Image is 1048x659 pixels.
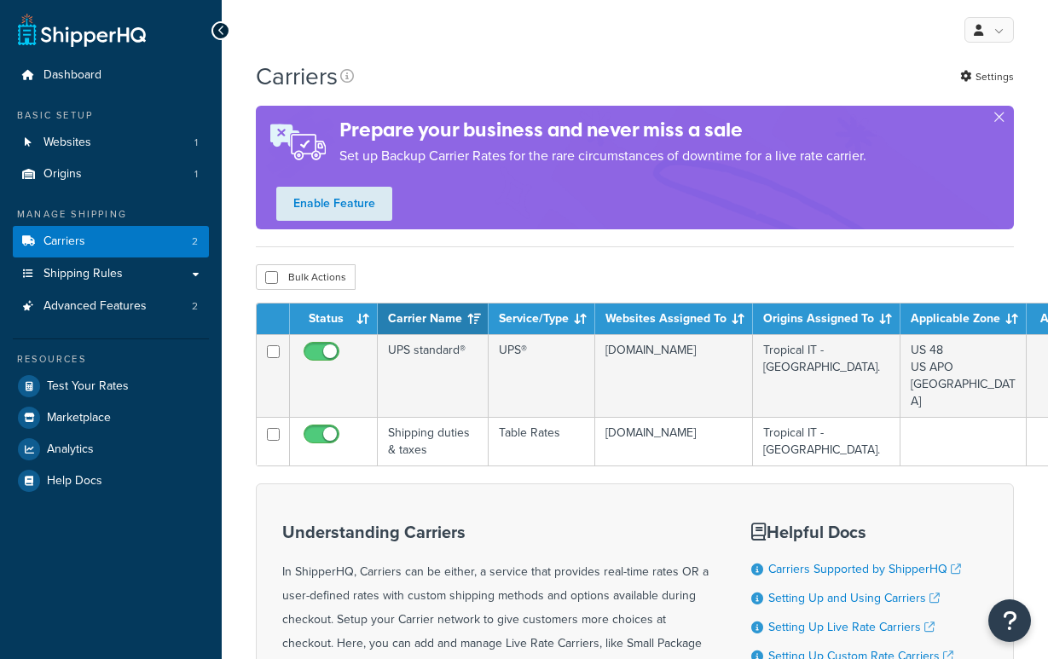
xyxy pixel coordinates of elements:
[43,299,147,314] span: Advanced Features
[13,258,209,290] a: Shipping Rules
[43,167,82,182] span: Origins
[751,523,974,541] h3: Helpful Docs
[13,207,209,222] div: Manage Shipping
[13,402,209,433] a: Marketplace
[753,334,900,417] td: Tropical IT - [GEOGRAPHIC_DATA].
[489,303,595,334] th: Service/Type: activate to sort column ascending
[900,334,1027,417] td: US 48 US APO [GEOGRAPHIC_DATA]
[753,417,900,465] td: Tropical IT - [GEOGRAPHIC_DATA].
[339,144,866,168] p: Set up Backup Carrier Rates for the rare circumstances of downtime for a live rate carrier.
[13,291,209,322] a: Advanced Features 2
[13,434,209,465] a: Analytics
[13,371,209,402] a: Test Your Rates
[960,65,1014,89] a: Settings
[378,334,489,417] td: UPS standard®
[194,167,198,182] span: 1
[194,136,198,150] span: 1
[378,417,489,465] td: Shipping duties & taxes
[43,267,123,281] span: Shipping Rules
[43,234,85,249] span: Carriers
[768,589,940,607] a: Setting Up and Using Carriers
[13,352,209,367] div: Resources
[489,334,595,417] td: UPS®
[13,226,209,257] li: Carriers
[13,465,209,496] a: Help Docs
[13,291,209,322] li: Advanced Features
[13,226,209,257] a: Carriers 2
[282,523,709,541] h3: Understanding Carriers
[13,108,209,123] div: Basic Setup
[18,13,146,47] a: ShipperHQ Home
[290,303,378,334] th: Status: activate to sort column ascending
[47,379,129,394] span: Test Your Rates
[595,334,753,417] td: [DOMAIN_NAME]
[13,159,209,190] li: Origins
[47,474,102,488] span: Help Docs
[256,106,339,178] img: ad-rules-rateshop-fe6ec290ccb7230408bd80ed9643f0289d75e0ffd9eb532fc0e269fcd187b520.png
[378,303,489,334] th: Carrier Name: activate to sort column ascending
[192,234,198,249] span: 2
[276,187,392,221] a: Enable Feature
[47,442,94,457] span: Analytics
[13,127,209,159] li: Websites
[753,303,900,334] th: Origins Assigned To: activate to sort column ascending
[339,116,866,144] h4: Prepare your business and never miss a sale
[595,417,753,465] td: [DOMAIN_NAME]
[988,599,1031,642] button: Open Resource Center
[13,159,209,190] a: Origins 1
[13,127,209,159] a: Websites 1
[192,299,198,314] span: 2
[13,60,209,91] a: Dashboard
[43,68,101,83] span: Dashboard
[256,264,356,290] button: Bulk Actions
[47,411,111,425] span: Marketplace
[768,618,935,636] a: Setting Up Live Rate Carriers
[900,303,1027,334] th: Applicable Zone: activate to sort column ascending
[489,417,595,465] td: Table Rates
[595,303,753,334] th: Websites Assigned To: activate to sort column ascending
[768,560,961,578] a: Carriers Supported by ShipperHQ
[256,60,338,93] h1: Carriers
[43,136,91,150] span: Websites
